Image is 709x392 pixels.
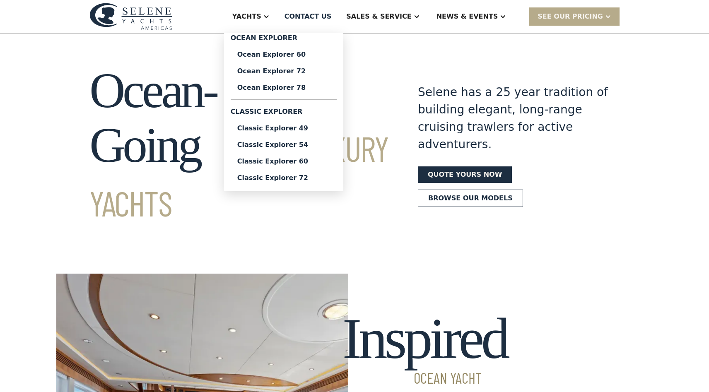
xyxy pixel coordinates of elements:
[231,120,337,137] a: Classic Explorer 49
[237,51,330,58] div: Ocean Explorer 60
[231,46,337,63] a: Ocean Explorer 60
[342,370,507,385] span: Ocean Yacht
[231,33,337,46] div: Ocean Explorer
[231,137,337,153] a: Classic Explorer 54
[89,3,172,30] img: logo
[231,63,337,79] a: Ocean Explorer 72
[418,190,523,207] a: Browse our models
[231,103,337,120] div: Classic Explorer
[231,170,337,186] a: Classic Explorer 72
[224,33,343,191] nav: Yachts
[237,142,330,148] div: Classic Explorer 54
[237,84,330,91] div: Ocean Explorer 78
[237,68,330,75] div: Ocean Explorer 72
[346,12,411,22] div: Sales & Service
[237,175,330,181] div: Classic Explorer 72
[538,12,603,22] div: SEE Our Pricing
[237,158,330,165] div: Classic Explorer 60
[89,63,388,227] h1: Ocean-Going
[232,12,261,22] div: Yachts
[529,7,620,25] div: SEE Our Pricing
[231,79,337,96] a: Ocean Explorer 78
[418,84,608,153] div: Selene has a 25 year tradition of building elegant, long-range cruising trawlers for active adven...
[285,12,332,22] div: Contact US
[418,166,512,183] a: Quote yours now
[237,125,330,132] div: Classic Explorer 49
[231,153,337,170] a: Classic Explorer 60
[436,12,498,22] div: News & EVENTS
